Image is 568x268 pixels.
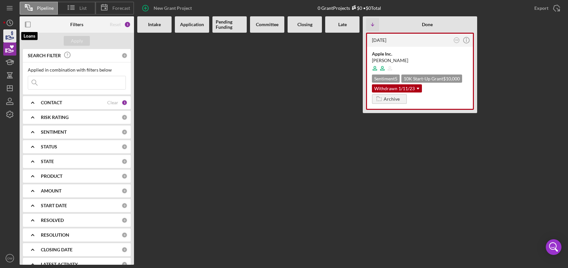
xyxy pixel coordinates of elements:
[41,129,67,135] b: SENTIMENT
[41,174,62,179] b: PRODUCT
[452,36,461,45] button: OW
[71,36,83,46] div: Apply
[41,100,62,105] b: CONTACT
[70,22,83,27] b: Filters
[122,217,127,223] div: 0
[256,22,278,27] b: Committee
[350,5,362,11] div: $0
[180,22,204,27] b: Application
[122,159,127,164] div: 0
[401,75,462,83] div: 10K Start-Up Grant $10,000
[37,6,54,11] span: Pipeline
[122,188,127,194] div: 0
[534,2,548,15] div: Export
[455,39,459,41] text: OW
[41,203,67,208] b: START DATE
[28,53,61,58] b: SEARCH FILTER
[7,257,13,260] text: OW
[122,114,127,120] div: 0
[122,144,127,150] div: 0
[148,22,161,27] b: Intake
[372,57,468,64] div: [PERSON_NAME]
[64,36,90,46] button: Apply
[372,75,400,83] div: Sentiment 5
[318,5,381,11] div: 0 Grant Projects • $0 Total
[154,2,192,15] div: New Grant Project
[372,94,407,104] button: Archive
[122,173,127,179] div: 0
[372,51,468,57] div: Apple Inc.
[122,232,127,238] div: 0
[546,239,561,255] div: Open Intercom Messenger
[422,22,433,27] b: Done
[372,37,386,43] time: 2025-06-23 15:10
[122,261,127,267] div: 0
[41,188,61,193] b: AMOUNT
[41,262,78,267] b: LATEST ACTIVITY
[124,21,131,28] div: 1
[366,33,474,110] a: [DATE]OWApple Inc.[PERSON_NAME]Sentiment510K Start-Up Grant$10,000Withdrawn 1/11/23Archive
[107,100,118,105] div: Clear
[41,232,69,238] b: RESOLUTION
[122,100,127,106] div: 1
[297,22,312,27] b: Closing
[384,94,400,104] div: Archive
[122,203,127,209] div: 0
[137,2,198,15] button: New Grant Project
[528,2,565,15] button: Export
[41,159,54,164] b: STATE
[122,129,127,135] div: 0
[28,67,126,73] div: Applied in combination with filters below
[372,84,422,92] div: Withdrawn 1/11/23
[338,22,347,27] b: Late
[122,53,127,59] div: 0
[41,144,57,149] b: STATUS
[41,247,73,252] b: CLOSING DATE
[79,6,87,11] span: List
[122,247,127,253] div: 0
[3,252,16,265] button: OW
[216,19,243,30] b: Pending Funding
[112,6,130,11] span: Forecast
[41,218,64,223] b: RESOLVED
[110,22,121,27] div: Reset
[41,115,69,120] b: RISK RATING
